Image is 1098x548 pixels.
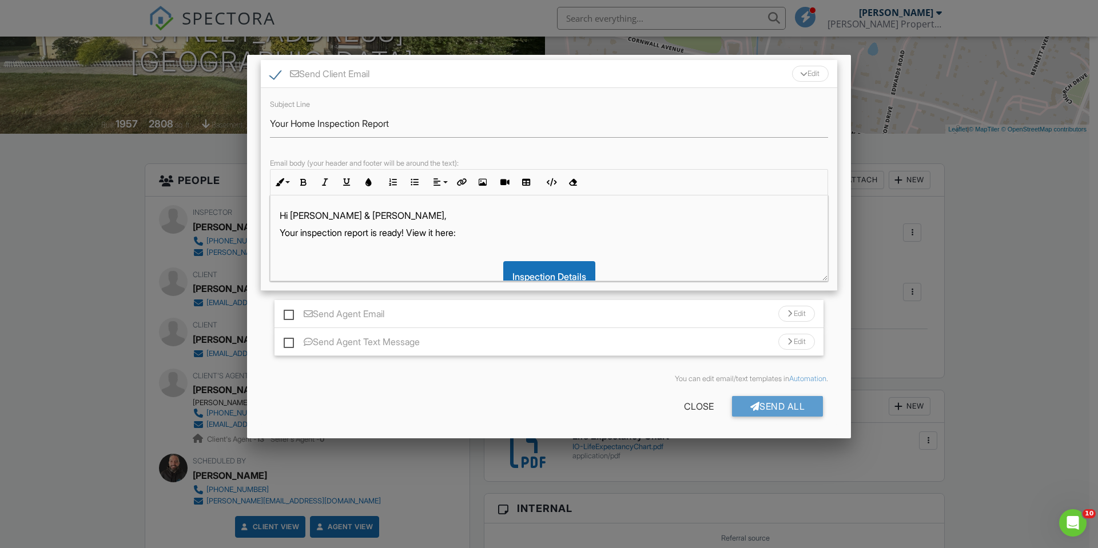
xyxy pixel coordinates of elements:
button: Clear Formatting [562,171,583,193]
button: Italic (Ctrl+I) [314,171,336,193]
button: Colors [357,171,379,193]
button: Ordered List [382,171,404,193]
label: Send Agent Text Message [284,337,420,351]
label: Send Client Email [270,69,369,83]
div: You can edit email/text templates in . [270,374,828,383]
label: Send Agent Email [284,309,384,323]
span: 10 [1083,509,1096,518]
p: Your inspection report is ready! View it here: [280,226,818,239]
label: Email body (your header and footer will be around the text): [270,159,459,167]
a: Automation [789,374,826,383]
button: Code View [540,171,562,193]
div: Edit [792,66,829,82]
div: Edit [778,306,815,322]
div: Close [666,396,732,417]
button: Underline (Ctrl+U) [336,171,357,193]
a: Inspection Details [503,271,595,282]
div: Inspection Details [503,261,595,292]
p: Hi [PERSON_NAME] & [PERSON_NAME], [280,209,818,222]
button: Align [428,171,450,193]
label: Subject Line [270,100,310,109]
div: Edit [778,334,815,350]
button: Unordered List [404,171,425,193]
iframe: Intercom live chat [1059,509,1087,537]
button: Insert Link (Ctrl+K) [450,171,472,193]
div: Send All [732,396,823,417]
button: Bold (Ctrl+B) [292,171,314,193]
button: Insert Image (Ctrl+P) [472,171,494,193]
button: Inline Style [270,171,292,193]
